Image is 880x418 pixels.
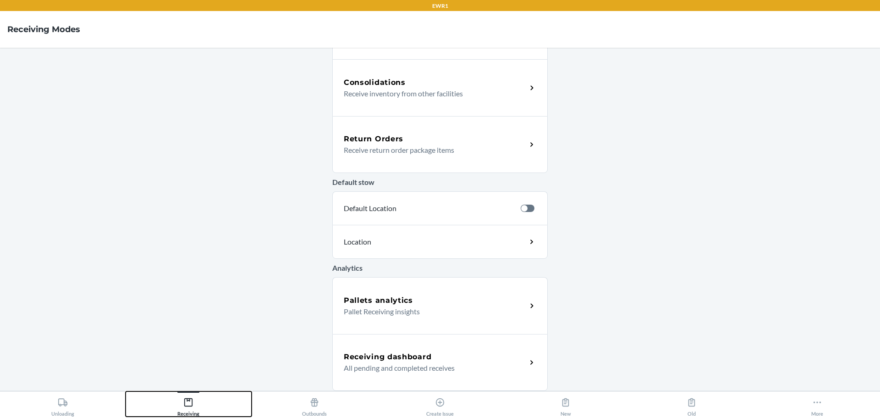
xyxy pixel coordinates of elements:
[302,394,327,417] div: Outbounds
[332,177,548,188] p: Default stow
[687,394,697,417] div: Old
[344,203,513,214] p: Default Location
[344,77,406,88] h5: Consolidations
[754,391,880,417] button: More
[344,145,519,156] p: Receive return order package items
[332,225,548,259] a: Location
[126,391,251,417] button: Receiving
[344,362,519,373] p: All pending and completed receives
[177,394,199,417] div: Receiving
[426,394,454,417] div: Create Issue
[628,391,754,417] button: Old
[332,116,548,173] a: Return OrdersReceive return order package items
[432,2,448,10] p: EWR1
[344,351,431,362] h5: Receiving dashboard
[344,295,413,306] h5: Pallets analytics
[344,134,403,145] h5: Return Orders
[561,394,571,417] div: New
[344,88,519,99] p: Receive inventory from other facilities
[377,391,503,417] button: Create Issue
[344,236,452,247] p: Location
[7,23,80,35] h4: Receiving Modes
[344,306,519,317] p: Pallet Receiving insights
[332,277,548,334] a: Pallets analyticsPallet Receiving insights
[332,334,548,391] a: Receiving dashboardAll pending and completed receives
[252,391,377,417] button: Outbounds
[332,262,548,273] p: Analytics
[332,59,548,116] a: ConsolidationsReceive inventory from other facilities
[503,391,628,417] button: New
[811,394,823,417] div: More
[51,394,74,417] div: Unloading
